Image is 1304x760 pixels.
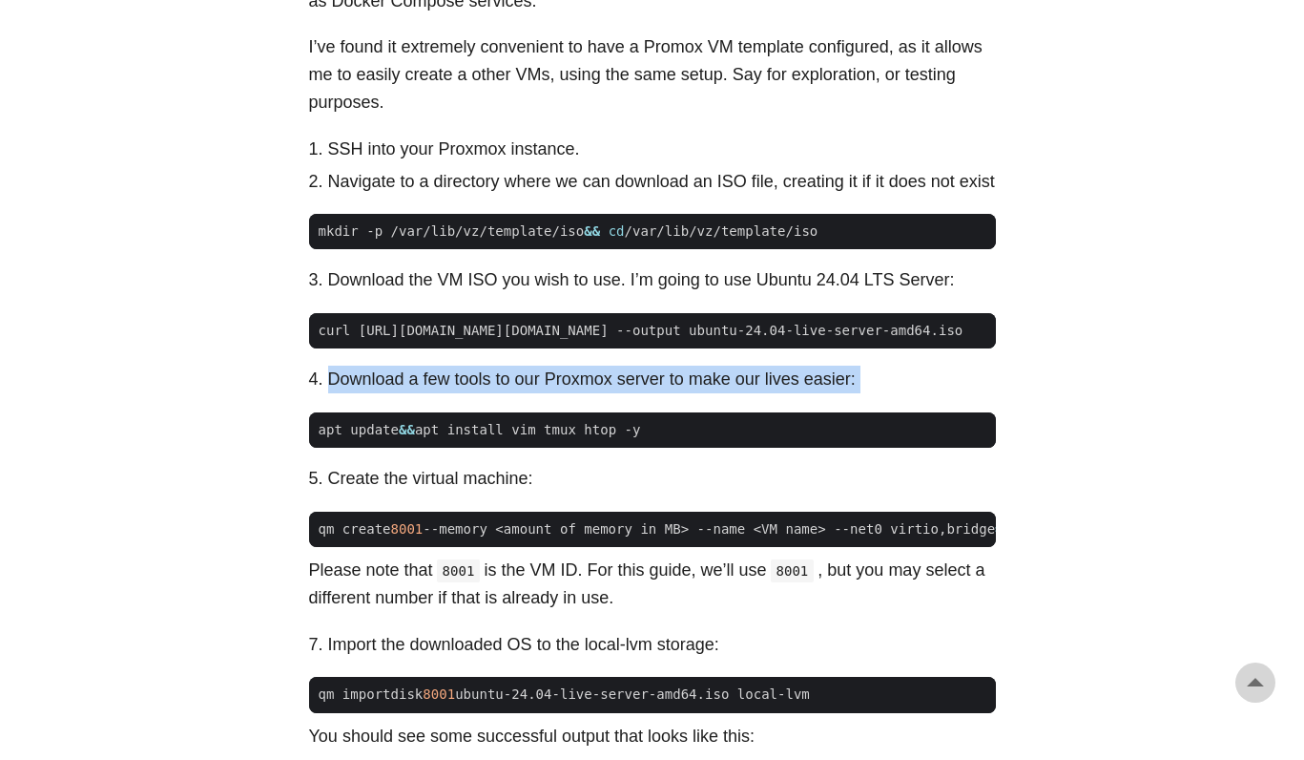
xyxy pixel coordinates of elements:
li: Navigate to a directory where we can download an ISO file, creating it if it does not exist [328,168,996,196]
span: qm create --memory <amount of memory in MB> --name <VM name> --net0 virtio,bridge vmbr0 [309,519,1053,539]
span: && [399,422,415,437]
li: Download a few tools to our Proxmox server to make our lives easier: [328,366,996,393]
span: cd [609,223,625,239]
li: Import the downloaded OS to the local-lvm storage: [328,631,996,659]
p: I’ve found it extremely convenient to have a Promox VM template configured, as it allows me to ea... [309,33,996,116]
span: mkdir -p /var/lib/vz/template/iso /var/lib/vz/template/iso [309,222,828,242]
li: SSH into your Proxmox instance. [328,136,996,163]
code: 8001 [437,559,481,582]
span: apt update apt install vim tmux htop -y [309,420,651,440]
a: go to top [1235,663,1275,703]
p: You should see some successful output that looks like this: [309,723,996,750]
span: curl [URL][DOMAIN_NAME][DOMAIN_NAME] --output ubuntu-24.04-live-server-amd64.iso [309,321,973,341]
span: 8001 [423,686,455,702]
span: 8001 [391,521,424,537]
li: Download the VM ISO you wish to use. I’m going to use Ubuntu 24.04 LTS Server: [328,266,996,294]
span: && [584,223,600,239]
li: Create the virtual machine: [328,465,996,493]
code: 8001 [771,559,815,582]
span: qm importdisk ubuntu-24.04-live-server-amd64.iso local-lvm [309,685,819,705]
p: Please note that is the VM ID. For this guide, we’ll use , but you may select a different number ... [309,557,996,612]
span: = [995,521,1003,537]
